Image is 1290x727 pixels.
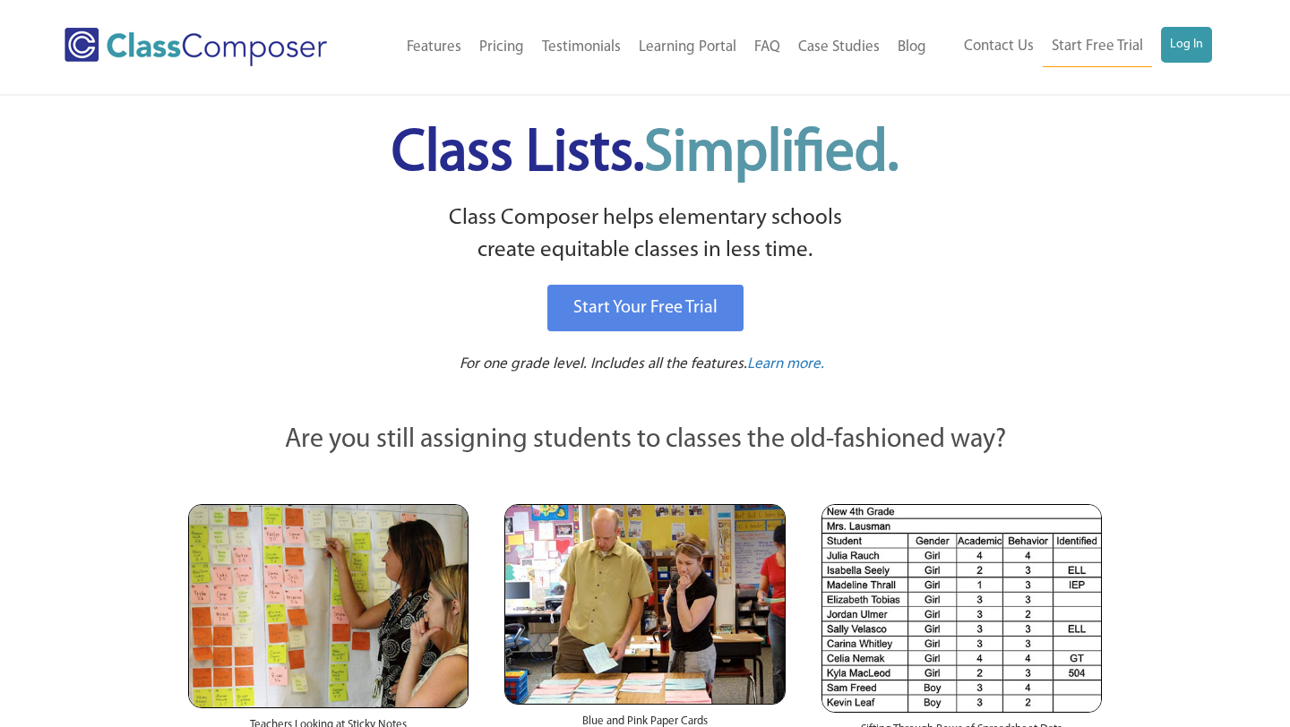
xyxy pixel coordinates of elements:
[821,504,1102,713] img: Spreadsheets
[185,202,1105,268] p: Class Composer helps elementary schools create equitable classes in less time.
[889,28,935,67] a: Blog
[745,28,789,67] a: FAQ
[789,28,889,67] a: Case Studies
[470,28,533,67] a: Pricing
[955,27,1043,66] a: Contact Us
[935,27,1212,67] nav: Header Menu
[644,125,899,184] span: Simplified.
[573,299,718,317] span: Start Your Free Trial
[368,28,935,67] nav: Header Menu
[398,28,470,67] a: Features
[64,28,327,66] img: Class Composer
[188,421,1102,460] p: Are you still assigning students to classes the old-fashioned way?
[747,356,824,372] span: Learn more.
[188,504,469,708] img: Teachers Looking at Sticky Notes
[504,504,785,704] img: Blue and Pink Paper Cards
[747,354,824,376] a: Learn more.
[391,125,899,184] span: Class Lists.
[1161,27,1212,63] a: Log In
[630,28,745,67] a: Learning Portal
[547,285,744,331] a: Start Your Free Trial
[460,356,747,372] span: For one grade level. Includes all the features.
[1043,27,1152,67] a: Start Free Trial
[533,28,630,67] a: Testimonials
